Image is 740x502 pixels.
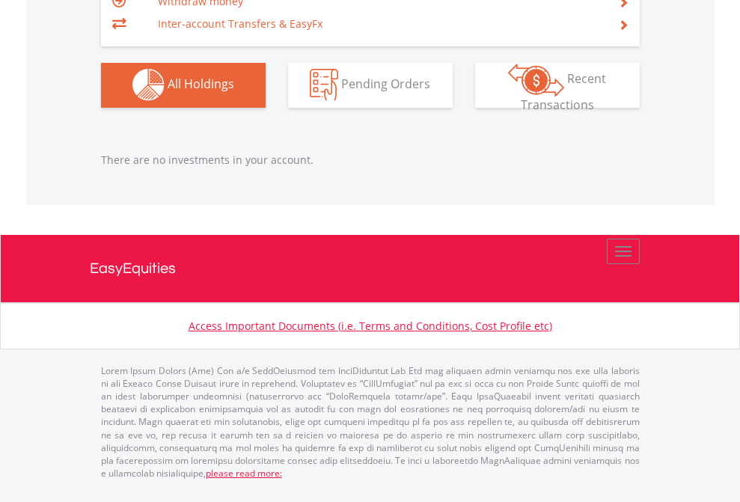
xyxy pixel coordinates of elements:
[288,63,453,108] button: Pending Orders
[101,63,266,108] button: All Holdings
[101,153,640,168] p: There are no investments in your account.
[206,467,282,480] a: please read more:
[168,76,234,92] span: All Holdings
[508,64,564,97] img: transactions-zar-wht.png
[341,76,430,92] span: Pending Orders
[521,70,607,113] span: Recent Transactions
[475,63,640,108] button: Recent Transactions
[90,235,651,302] a: EasyEquities
[310,69,338,101] img: pending_instructions-wht.png
[158,13,600,35] td: Inter-account Transfers & EasyFx
[101,364,640,480] p: Lorem Ipsum Dolors (Ame) Con a/e SeddOeiusmod tem InciDiduntut Lab Etd mag aliquaen admin veniamq...
[189,319,552,333] a: Access Important Documents (i.e. Terms and Conditions, Cost Profile etc)
[132,69,165,101] img: holdings-wht.png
